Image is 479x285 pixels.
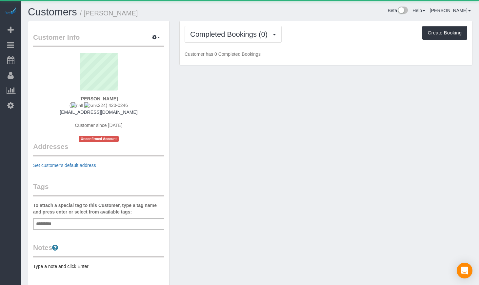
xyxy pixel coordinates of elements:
[33,32,164,47] legend: Customer Info
[28,6,77,18] a: Customers
[33,202,164,215] label: To attach a special tag to this Customer, type a tag name and press enter or select from availabl...
[33,182,164,196] legend: Tags
[79,96,118,101] strong: [PERSON_NAME]
[84,102,98,109] img: sms
[422,26,467,40] button: Create Booking
[185,26,282,43] button: Completed Bookings (0)
[33,163,96,168] a: Set customer's default address
[430,8,471,13] a: [PERSON_NAME]
[60,110,137,115] a: [EMAIL_ADDRESS][DOMAIN_NAME]
[33,263,164,270] pre: Type a note and click Enter
[70,103,128,108] span: ( 224) 420-0246
[190,30,271,38] span: Completed Bookings (0)
[397,7,408,15] img: New interface
[80,10,138,17] small: / [PERSON_NAME]
[71,102,83,109] img: call
[75,123,122,128] span: Customer since [DATE]
[457,263,472,278] div: Open Intercom Messenger
[388,8,408,13] a: Beta
[4,7,17,16] img: Automaid Logo
[412,8,425,13] a: Help
[185,51,467,57] p: Customer has 0 Completed Bookings
[79,136,119,142] span: Unconfirmed Account
[33,243,164,257] legend: Notes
